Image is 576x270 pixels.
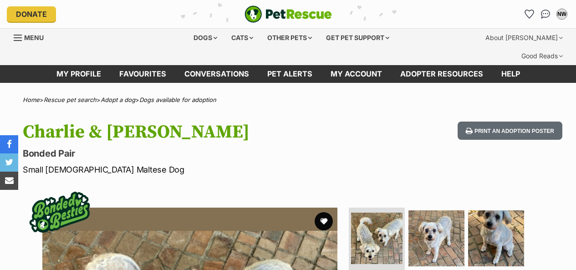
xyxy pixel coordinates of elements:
[47,65,110,83] a: My profile
[515,47,569,65] div: Good Reads
[245,5,332,23] a: PetRescue
[541,10,551,19] img: chat-41dd97257d64d25036548639549fe6c8038ab92f7586957e7f3b1b290dea8141.svg
[391,65,492,83] a: Adopter resources
[245,5,332,23] img: logo-e224e6f780fb5917bec1dbf3a21bbac754714ae5b6737aabdf751b685950b380.svg
[23,176,96,249] img: bonded besties
[468,210,524,266] img: Photo of Charlie & Isa
[187,29,224,47] div: Dogs
[44,96,97,103] a: Rescue pet search
[175,65,258,83] a: conversations
[23,147,352,160] p: Bonded Pair
[261,29,318,47] div: Other pets
[538,7,553,21] a: Conversations
[351,213,403,264] img: Photo of Charlie & Isa
[522,7,536,21] a: Favourites
[458,122,562,140] button: Print an adoption poster
[24,34,44,41] span: Menu
[522,7,569,21] ul: Account quick links
[258,65,321,83] a: Pet alerts
[408,210,464,266] img: Photo of Charlie & Isa
[110,65,175,83] a: Favourites
[139,96,216,103] a: Dogs available for adoption
[320,29,396,47] div: Get pet support
[492,65,529,83] a: Help
[225,29,260,47] div: Cats
[23,163,352,176] p: Small [DEMOGRAPHIC_DATA] Maltese Dog
[555,7,569,21] button: My account
[321,65,391,83] a: My account
[23,96,40,103] a: Home
[557,10,566,19] div: NW
[101,96,135,103] a: Adopt a dog
[479,29,569,47] div: About [PERSON_NAME]
[14,29,50,45] a: Menu
[23,122,352,143] h1: Charlie & [PERSON_NAME]
[7,6,56,22] a: Donate
[315,212,333,230] button: favourite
